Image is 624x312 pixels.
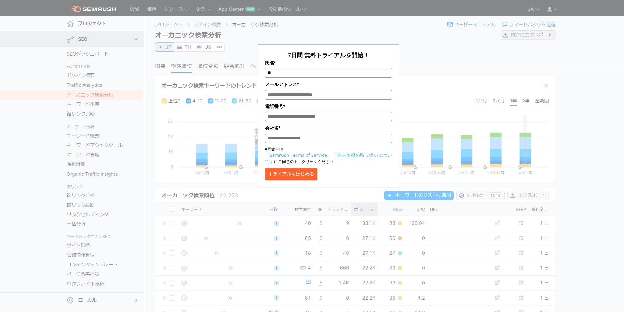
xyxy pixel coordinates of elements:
[265,146,392,165] p: ■同意事項 にご同意の上、クリックください
[265,103,392,110] label: 電話番号*
[265,168,317,180] button: トライアルをはじめる
[265,152,392,164] a: 「個人情報の取り扱いについて」
[288,51,369,59] span: 7日間 無料トライアルを開始！
[265,152,331,158] a: 「Semrush Terms of Service」
[265,81,392,88] label: メールアドレス*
